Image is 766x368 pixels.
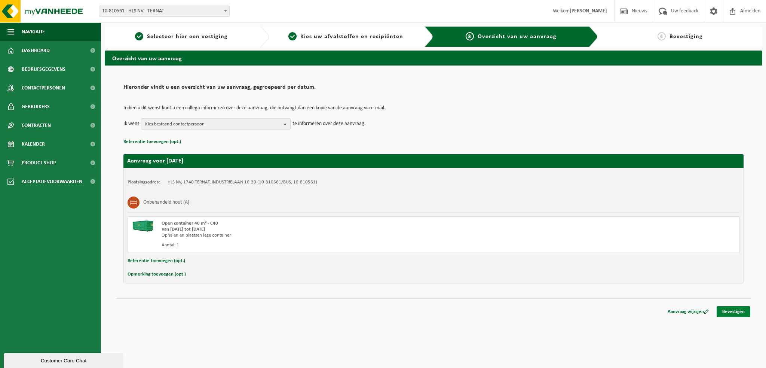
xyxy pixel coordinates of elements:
[123,106,744,111] p: Indien u dit wenst kunt u een collega informeren over deze aanvraag, die ontvangt dan een kopie v...
[22,97,50,116] span: Gebruikers
[162,232,463,238] div: Ophalen en plaatsen lege container
[162,221,218,226] span: Open container 40 m³ - C40
[143,197,189,209] h3: Onbehandeld hout (A)
[128,270,186,279] button: Opmerking toevoegen (opt.)
[168,179,317,185] td: HLS NV, 1740 TERNAT, INDUSTRIELAAN 16-20 (10-810561/BUS, 10-810561)
[128,256,185,266] button: Referentie toevoegen (opt.)
[22,79,65,97] span: Contactpersonen
[108,32,254,41] a: 1Selecteer hier een vestiging
[22,172,82,191] span: Acceptatievoorwaarden
[658,32,666,40] span: 4
[123,137,181,147] button: Referentie toevoegen (opt.)
[128,180,160,185] strong: Plaatsingsadres:
[300,34,403,40] span: Kies uw afvalstoffen en recipiënten
[99,6,230,17] span: 10-810561 - HLS NV - TERNAT
[292,118,366,130] p: te informeren over deze aanvraag.
[670,34,703,40] span: Bevestiging
[22,60,65,79] span: Bedrijfsgegevens
[147,34,228,40] span: Selecteer hier een vestiging
[662,306,714,317] a: Aanvraag wijzigen
[22,135,45,153] span: Kalender
[717,306,750,317] a: Bevestigen
[162,242,463,248] div: Aantal: 1
[123,118,139,130] p: Ik wens
[22,116,51,135] span: Contracten
[162,227,205,232] strong: Van [DATE] tot [DATE]
[478,34,557,40] span: Overzicht van uw aanvraag
[135,32,143,40] span: 1
[123,84,744,94] h2: Hieronder vindt u een overzicht van uw aanvraag, gegroepeerd per datum.
[466,32,474,40] span: 3
[22,22,45,41] span: Navigatie
[570,8,607,14] strong: [PERSON_NAME]
[127,158,183,164] strong: Aanvraag voor [DATE]
[22,153,56,172] span: Product Shop
[273,32,419,41] a: 2Kies uw afvalstoffen en recipiënten
[145,119,281,130] span: Kies bestaand contactpersoon
[99,6,229,16] span: 10-810561 - HLS NV - TERNAT
[105,51,762,65] h2: Overzicht van uw aanvraag
[132,221,154,232] img: HK-XC-40-GN-00.png
[22,41,50,60] span: Dashboard
[288,32,297,40] span: 2
[4,352,125,368] iframe: chat widget
[141,118,291,130] button: Kies bestaand contactpersoon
